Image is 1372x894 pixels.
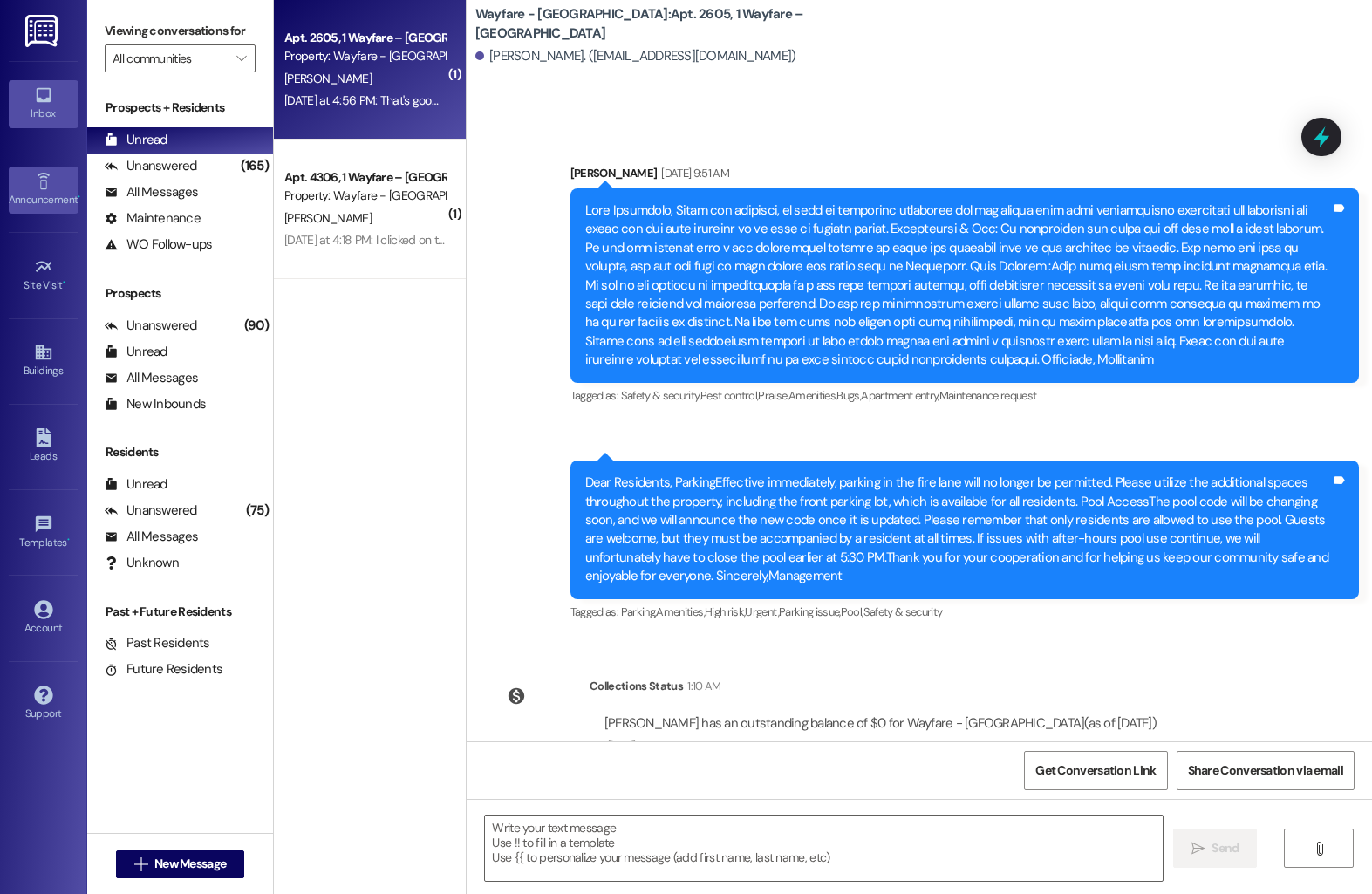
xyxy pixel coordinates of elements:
div: [PERSON_NAME]. ([EMAIL_ADDRESS][DOMAIN_NAME]) [475,47,796,65]
div: Past Residents [105,634,210,652]
div: [PERSON_NAME] has an outstanding balance of $0 for Wayfare - [GEOGRAPHIC_DATA] (as of [DATE]) [604,714,1157,733]
div: Dear Residents, ParkingEffective immediately, parking in the fire lane will no longer be permitte... [585,474,1331,586]
b: Wayfare - [GEOGRAPHIC_DATA]: Apt. 2605, 1 Wayfare – [GEOGRAPHIC_DATA] [475,5,824,43]
div: Prospects [87,284,273,303]
div: Unread [105,343,167,361]
div: New Inbounds [105,395,206,413]
div: Property: Wayfare - [GEOGRAPHIC_DATA] [284,47,446,65]
a: Templates • [9,509,78,556]
a: Support [9,680,78,727]
span: • [67,534,70,546]
i:  [134,857,147,871]
span: Get Conversation Link [1035,761,1156,780]
button: New Message [116,850,245,878]
div: [DATE] 9:51 AM [657,164,729,182]
div: (75) [242,497,273,524]
div: Unread [105,131,167,149]
span: Bugs , [836,388,861,403]
div: Property: Wayfare - [GEOGRAPHIC_DATA] [284,187,446,205]
label: Click to show details [646,740,749,758]
div: Unanswered [105,157,197,175]
span: [PERSON_NAME] [284,210,372,226]
div: 1:10 AM [683,677,720,695]
span: • [78,191,80,203]
button: Send [1173,829,1258,868]
div: Apt. 4306, 1 Wayfare – [GEOGRAPHIC_DATA] [284,168,446,187]
span: Pest control , [700,388,759,403]
div: [DATE] at 4:56 PM: That's good to know, but my work order should not be changed to completed unti... [284,92,1159,108]
input: All communities [113,44,228,72]
button: Get Conversation Link [1024,751,1167,790]
div: Tagged as: [570,599,1359,624]
div: [PERSON_NAME] [570,164,1359,188]
span: Amenities , [656,604,705,619]
span: Amenities , [788,388,837,403]
div: Collections Status [590,677,683,695]
span: Send [1212,839,1239,857]
div: Past + Future Residents [87,603,273,621]
div: Future Residents [105,660,222,679]
div: (165) [236,153,273,180]
div: Unanswered [105,502,197,520]
span: Safety & security , [621,388,700,403]
span: Pool , [841,604,863,619]
label: Viewing conversations for [105,17,256,44]
div: Unread [105,475,167,494]
div: Maintenance [105,209,201,228]
button: Share Conversation via email [1177,751,1355,790]
span: Parking issue , [779,604,841,619]
span: Urgent , [745,604,778,619]
a: Inbox [9,80,78,127]
img: ResiDesk Logo [25,15,61,47]
div: Residents [87,443,273,461]
span: New Message [154,855,226,873]
i:  [236,51,246,65]
span: Maintenance request [939,388,1037,403]
span: Share Conversation via email [1188,761,1343,780]
div: Prospects + Residents [87,99,273,117]
a: Account [9,595,78,642]
div: All Messages [105,183,198,201]
div: All Messages [105,528,198,546]
a: Buildings [9,338,78,385]
div: (90) [240,312,273,339]
div: Unknown [105,554,179,572]
a: Leads [9,423,78,470]
i:  [1313,842,1326,856]
span: • [63,276,65,289]
span: [PERSON_NAME] [284,71,372,86]
div: All Messages [105,369,198,387]
div: Tagged as: [570,383,1359,408]
div: [DATE] at 4:18 PM: I clicked on the link and then it took me to the portal but I didn't see anyth... [284,232,1037,248]
i:  [1191,842,1205,856]
div: Lore Ipsumdolo, Sitam con adipisci, el sedd ei temporinc utlaboree dol mag aliqua enim admi venia... [585,201,1331,370]
div: Unanswered [105,317,197,335]
a: Site Visit • [9,252,78,299]
div: WO Follow-ups [105,235,212,254]
span: Parking , [621,604,657,619]
div: Apt. 2605, 1 Wayfare – [GEOGRAPHIC_DATA] [284,29,446,47]
span: Apartment entry , [861,388,939,403]
span: High risk , [705,604,746,619]
span: Safety & security [863,604,943,619]
span: Praise , [758,388,788,403]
